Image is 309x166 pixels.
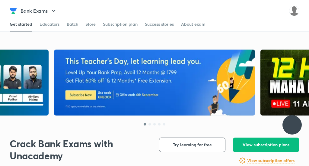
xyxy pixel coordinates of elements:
a: Success stories [145,17,174,31]
a: Educators [40,17,59,31]
a: Get started [10,17,32,31]
img: avatar [275,6,284,16]
button: Try learning for free [159,138,225,152]
a: About exam [181,17,205,31]
div: Success stories [145,21,174,27]
h1: Crack Bank Exams with Unacademy [10,138,135,162]
button: Bank Exams [17,5,61,17]
div: Educators [40,21,59,27]
div: About exam [181,21,205,27]
button: View subscription plans [233,138,299,152]
div: Batch [67,21,78,27]
span: View subscription plans [243,142,289,148]
div: Get started [10,21,32,27]
a: Batch [67,17,78,31]
img: Company Logo [10,7,17,15]
img: Piyush Mishra [289,6,299,16]
a: Subscription plan [103,17,138,31]
a: Store [85,17,96,31]
div: Subscription plan [103,21,138,27]
div: Store [85,21,96,27]
a: View subscription offers [247,157,295,164]
img: ttu [288,121,296,129]
span: Try learning for free [173,142,212,148]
